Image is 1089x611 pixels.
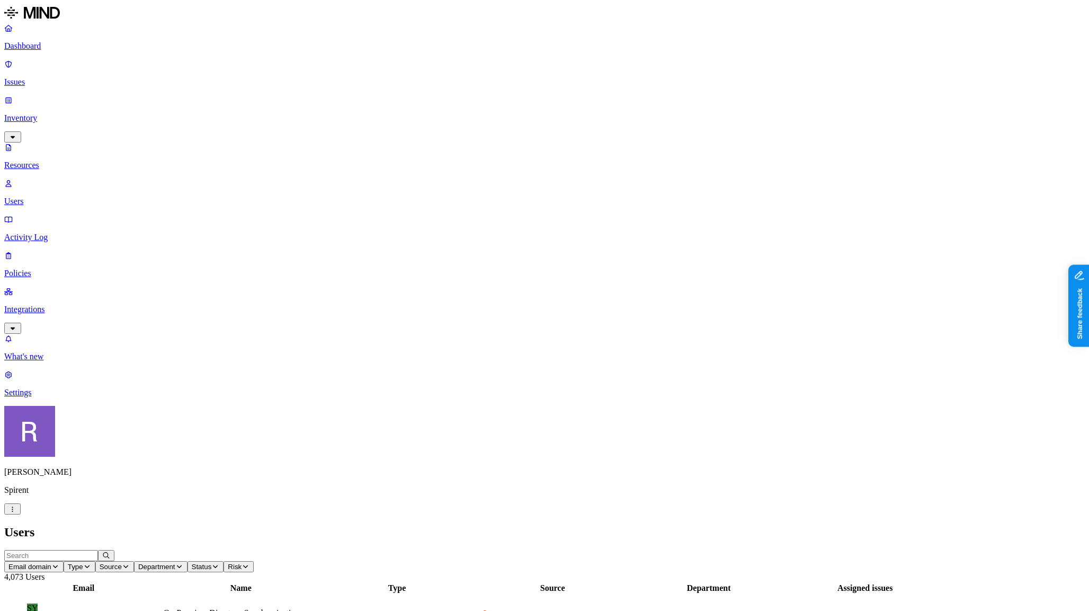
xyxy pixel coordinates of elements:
[4,4,60,21] img: MIND
[4,269,1085,278] p: Policies
[228,563,242,571] span: Risk
[4,113,1085,123] p: Inventory
[4,4,1085,23] a: MIND
[4,370,1085,397] a: Settings
[788,583,942,593] div: Assigned issues
[4,406,55,457] img: Rich Thompson
[164,583,318,593] div: Name
[4,41,1085,51] p: Dashboard
[4,572,44,581] span: 4,073 Users
[4,23,1085,51] a: Dashboard
[4,143,1085,170] a: Resources
[4,525,1085,539] h2: Users
[4,95,1085,141] a: Inventory
[100,563,122,571] span: Source
[6,583,162,593] div: Email
[320,583,474,593] div: Type
[4,485,1085,495] p: Spirent
[476,583,629,593] div: Source
[68,563,83,571] span: Type
[4,388,1085,397] p: Settings
[4,305,1085,314] p: Integrations
[4,233,1085,242] p: Activity Log
[4,334,1085,361] a: What's new
[4,197,1085,206] p: Users
[4,215,1085,242] a: Activity Log
[138,563,175,571] span: Department
[4,161,1085,170] p: Resources
[631,583,786,593] div: Department
[4,59,1085,87] a: Issues
[4,352,1085,361] p: What's new
[8,563,51,571] span: Email domain
[4,251,1085,278] a: Policies
[192,563,212,571] span: Status
[4,550,98,561] input: Search
[4,179,1085,206] a: Users
[4,287,1085,332] a: Integrations
[4,77,1085,87] p: Issues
